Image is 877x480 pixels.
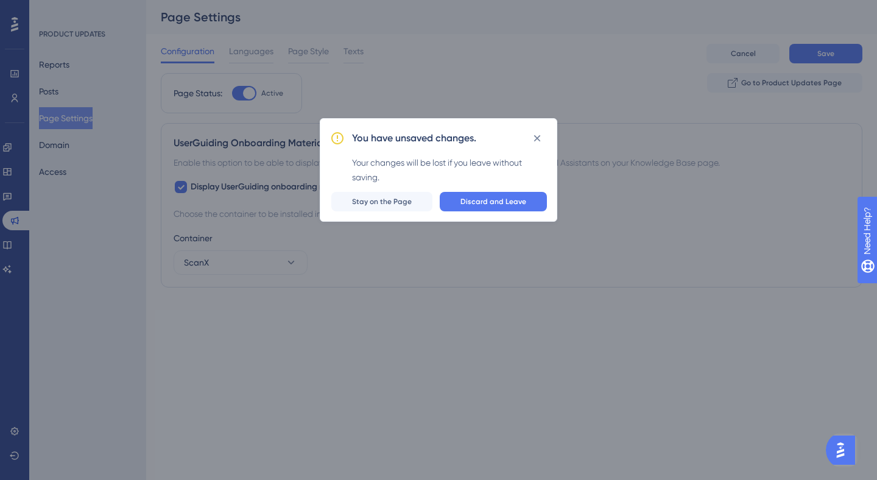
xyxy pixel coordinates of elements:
[29,3,76,18] span: Need Help?
[460,197,526,206] span: Discard and Leave
[352,197,412,206] span: Stay on the Page
[352,155,547,185] div: Your changes will be lost if you leave without saving.
[826,432,862,468] iframe: UserGuiding AI Assistant Launcher
[352,131,476,146] h2: You have unsaved changes.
